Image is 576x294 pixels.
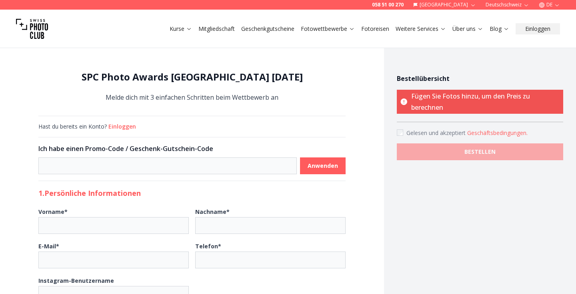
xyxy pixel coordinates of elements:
[38,252,189,268] input: E-Mail*
[396,25,446,33] a: Weitere Services
[301,25,355,33] a: Fotowettbewerbe
[397,74,563,83] h4: Bestellübersicht
[38,70,346,103] div: Melde dich mit 3 einfachen Schritten beim Wettbewerb an
[361,25,389,33] a: Fotoreisen
[241,25,294,33] a: Geschenkgutscheine
[195,252,346,268] input: Telefon*
[298,23,358,34] button: Fotowettbewerbe
[198,25,235,33] a: Mitgliedschaft
[170,25,192,33] a: Kurse
[397,143,563,160] button: BESTELLEN
[38,277,114,284] b: Instagram-Benutzername
[38,217,189,234] input: Vorname*
[449,23,486,34] button: Über uns
[38,144,346,153] h3: Ich habe einen Promo-Code / Geschenk-Gutschein-Code
[38,70,346,83] h1: SPC Photo Awards [GEOGRAPHIC_DATA] [DATE]
[308,162,338,170] b: Anwenden
[392,23,449,34] button: Weitere Services
[486,23,512,34] button: Blog
[490,25,509,33] a: Blog
[464,148,496,156] b: BESTELLEN
[108,123,136,131] button: Einloggen
[38,242,59,250] b: E-Mail *
[38,208,68,215] b: Vorname *
[358,23,392,34] button: Fotoreisen
[397,129,403,136] input: Accept terms
[397,90,563,114] p: Fügen Sie Fotos hinzu, um den Preis zu berechnen
[406,129,467,137] span: Gelesen und akzeptiert
[372,2,404,8] a: 058 51 00 270
[166,23,195,34] button: Kurse
[238,23,298,34] button: Geschenkgutscheine
[16,13,48,45] img: Swiss photo club
[195,23,238,34] button: Mitgliedschaft
[452,25,483,33] a: Über uns
[195,208,230,215] b: Nachname *
[300,157,346,174] button: Anwenden
[38,187,346,199] h2: 1. Persönliche Informationen
[195,217,346,234] input: Nachname*
[38,123,346,131] div: Hast du bereits ein Konto?
[516,23,560,34] button: Einloggen
[195,242,221,250] b: Telefon *
[467,129,528,137] button: Accept termsGelesen und akzeptiert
